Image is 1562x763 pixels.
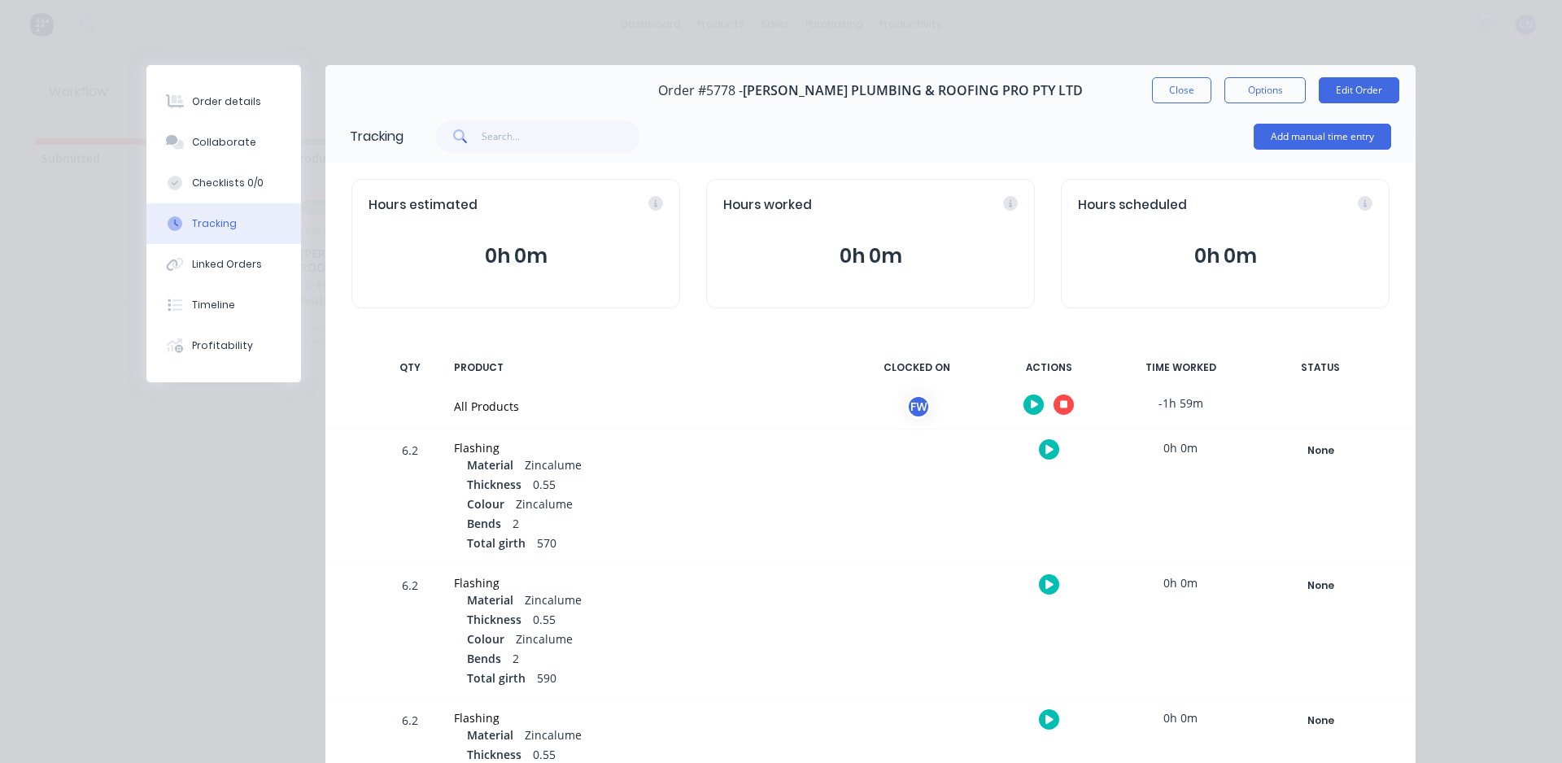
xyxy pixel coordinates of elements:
div: Profitability [192,338,253,353]
button: Add manual time entry [1254,124,1391,150]
span: Thickness [467,746,521,763]
span: Colour [467,495,504,512]
button: Timeline [146,285,301,325]
div: Collaborate [192,135,256,150]
div: 6.2 [386,567,434,699]
input: Search... [482,120,640,153]
iframe: Intercom live chat [1507,708,1546,747]
div: Zincalume [467,630,836,650]
button: Tracking [146,203,301,244]
div: Linked Orders [192,257,262,272]
span: Total girth [467,534,526,552]
button: Options [1224,77,1306,103]
span: Material [467,591,513,608]
div: CLOCKED ON [856,351,978,385]
button: Order details [146,81,301,122]
span: Order #5778 - [658,83,743,98]
div: QTY [386,351,434,385]
div: 2 [467,515,836,534]
button: Edit Order [1319,77,1399,103]
div: 0h 0m [1119,700,1241,736]
div: None [1262,575,1379,596]
div: 590 [467,669,836,689]
button: None [1261,709,1380,732]
div: PRODUCT [444,351,846,385]
button: Collaborate [146,122,301,163]
div: 0h 0m [1119,429,1241,466]
div: Order details [192,94,261,109]
span: Hours worked [723,196,812,215]
span: Thickness [467,476,521,493]
span: Hours estimated [369,196,478,215]
div: Tracking [192,216,237,231]
button: Linked Orders [146,244,301,285]
div: 2 [467,650,836,669]
span: Bends [467,650,501,667]
div: Zincalume [467,726,836,746]
div: Flashing [454,439,836,456]
div: 570 [467,534,836,554]
div: Zincalume [467,495,836,515]
div: FW [906,395,931,419]
div: All Products [454,398,836,415]
span: Total girth [467,669,526,687]
div: 6.2 [386,432,434,564]
div: Timeline [192,298,235,312]
button: None [1261,574,1380,597]
div: 0h 0m [1119,565,1241,601]
button: Profitability [146,325,301,366]
div: None [1262,440,1379,461]
div: STATUS [1251,351,1390,385]
button: None [1261,439,1380,462]
div: Zincalume [467,456,836,476]
button: 0h 0m [369,241,663,272]
div: Flashing [454,709,836,726]
div: None [1262,710,1379,731]
span: Hours scheduled [1078,196,1187,215]
span: Thickness [467,611,521,628]
button: 0h 0m [1078,241,1372,272]
span: Colour [467,630,504,647]
div: ACTIONS [988,351,1110,385]
button: Checklists 0/0 [146,163,301,203]
div: -1h 59m [1119,385,1241,421]
span: Material [467,456,513,473]
div: Tracking [350,127,404,146]
span: [PERSON_NAME] PLUMBING & ROOFING PRO PTY LTD [743,83,1083,98]
span: Material [467,726,513,743]
div: Flashing [454,574,836,591]
div: 0.55 [467,476,836,495]
span: Bends [467,515,501,532]
div: TIME WORKED [1119,351,1241,385]
div: Zincalume [467,591,836,611]
button: 0h 0m [723,241,1018,272]
div: Checklists 0/0 [192,176,264,190]
button: Close [1152,77,1211,103]
div: 0.55 [467,611,836,630]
